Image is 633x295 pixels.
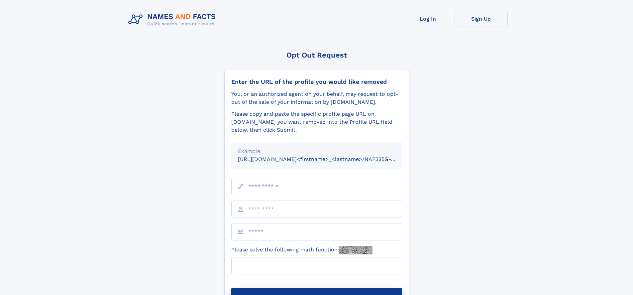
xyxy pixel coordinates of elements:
[231,90,402,106] div: You, or an authorized agent on your behalf, may request to opt-out of the sale of your informatio...
[231,246,372,254] label: Please solve the following math function:
[224,51,409,59] div: Opt Out Request
[238,156,415,162] small: [URL][DOMAIN_NAME]<firstname>_<lastname>/NAF325G-xxxxxxxx
[231,78,402,85] div: Enter the URL of the profile you would like removed
[401,11,455,27] a: Log In
[231,110,402,134] div: Please copy and paste the specific profile page URL on [DOMAIN_NAME] you want removed into the Pr...
[126,11,221,29] img: Logo Names and Facts
[455,11,508,27] a: Sign Up
[238,147,395,155] div: Example:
